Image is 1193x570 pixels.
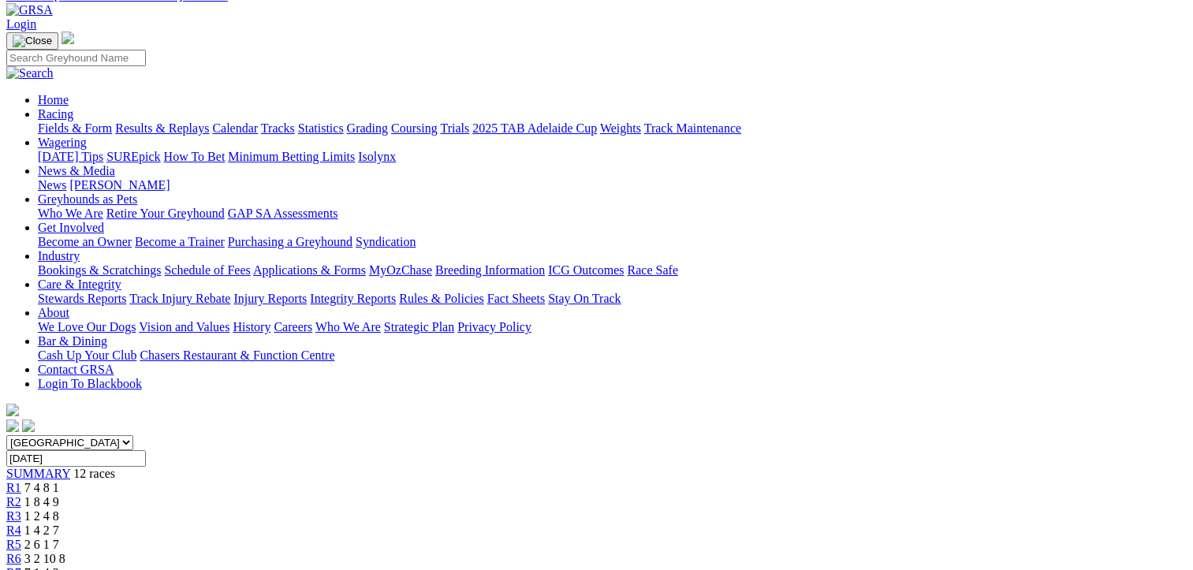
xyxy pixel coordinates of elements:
a: Wagering [38,136,87,149]
button: Toggle navigation [6,32,58,50]
a: History [233,320,270,333]
a: Breeding Information [435,263,545,277]
div: News & Media [38,178,1187,192]
a: Contact GRSA [38,363,114,376]
a: Retire Your Greyhound [106,207,225,220]
a: Become a Trainer [135,235,225,248]
a: Bar & Dining [38,334,107,348]
a: Vision and Values [139,320,229,333]
img: logo-grsa-white.png [6,404,19,416]
a: How To Bet [164,150,226,163]
div: Bar & Dining [38,348,1187,363]
a: R5 [6,538,21,551]
a: Track Maintenance [644,121,741,135]
a: Statistics [298,121,344,135]
a: [DATE] Tips [38,150,103,163]
a: Greyhounds as Pets [38,192,137,206]
a: SUREpick [106,150,160,163]
a: Track Injury Rebate [129,292,230,305]
a: Chasers Restaurant & Function Centre [140,348,334,362]
span: 12 races [73,467,115,480]
a: Care & Integrity [38,278,121,291]
a: Tracks [261,121,295,135]
a: Fields & Form [38,121,112,135]
a: R1 [6,481,21,494]
div: Care & Integrity [38,292,1187,306]
img: GRSA [6,3,53,17]
a: Trials [440,121,469,135]
a: Privacy Policy [457,320,531,333]
div: Get Involved [38,235,1187,249]
a: GAP SA Assessments [228,207,338,220]
a: Purchasing a Greyhound [228,235,352,248]
a: Syndication [356,235,416,248]
a: Login [6,17,36,31]
div: Racing [38,121,1187,136]
a: News & Media [38,164,115,177]
div: About [38,320,1187,334]
div: Industry [38,263,1187,278]
a: R6 [6,552,21,565]
a: Home [38,93,69,106]
a: Stewards Reports [38,292,126,305]
a: Bookings & Scratchings [38,263,161,277]
a: Minimum Betting Limits [228,150,355,163]
a: R4 [6,523,21,537]
a: Become an Owner [38,235,132,248]
span: 2 6 1 7 [24,538,59,551]
span: 1 2 4 8 [24,509,59,523]
span: 1 4 2 7 [24,523,59,537]
span: 7 4 8 1 [24,481,59,494]
img: Search [6,66,54,80]
a: Rules & Policies [399,292,484,305]
img: Close [13,35,52,47]
a: Login To Blackbook [38,377,142,390]
a: Calendar [212,121,258,135]
a: Get Involved [38,221,104,234]
input: Select date [6,450,146,467]
a: Results & Replays [115,121,209,135]
a: Fact Sheets [487,292,545,305]
div: Greyhounds as Pets [38,207,1187,221]
a: Integrity Reports [310,292,396,305]
div: Wagering [38,150,1187,164]
a: Isolynx [358,150,396,163]
a: 2025 TAB Adelaide Cup [472,121,597,135]
input: Search [6,50,146,66]
img: facebook.svg [6,419,19,432]
a: Coursing [391,121,438,135]
a: Race Safe [627,263,677,277]
a: Strategic Plan [384,320,454,333]
a: Applications & Forms [253,263,366,277]
a: ICG Outcomes [548,263,624,277]
a: [PERSON_NAME] [69,178,170,192]
a: Careers [274,320,312,333]
a: MyOzChase [369,263,432,277]
a: Weights [600,121,641,135]
a: SUMMARY [6,467,70,480]
a: We Love Our Dogs [38,320,136,333]
span: 3 2 10 8 [24,552,65,565]
a: News [38,178,66,192]
img: twitter.svg [22,419,35,432]
a: About [38,306,69,319]
a: Stay On Track [548,292,621,305]
a: Who We Are [38,207,103,220]
a: Schedule of Fees [164,263,250,277]
img: logo-grsa-white.png [62,32,74,44]
a: R3 [6,509,21,523]
a: Racing [38,107,73,121]
a: Injury Reports [233,292,307,305]
a: Industry [38,249,80,263]
a: Cash Up Your Club [38,348,136,362]
a: Grading [347,121,388,135]
span: 1 8 4 9 [24,495,59,509]
a: R2 [6,495,21,509]
a: Who We Are [315,320,381,333]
